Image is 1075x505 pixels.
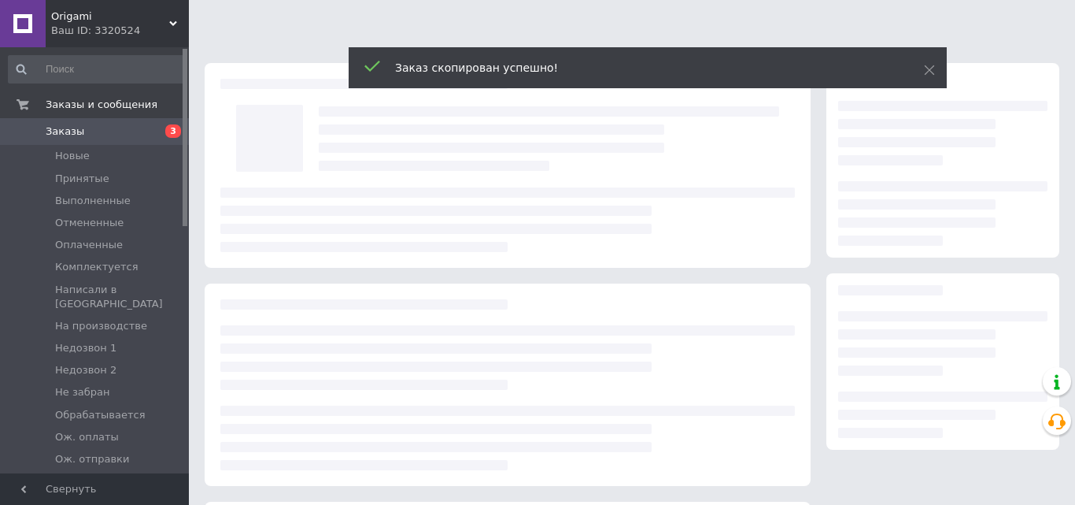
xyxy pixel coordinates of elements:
span: Ож. оплаты [55,430,119,444]
span: Заказы и сообщения [46,98,157,112]
div: Заказ скопирован успешно! [395,60,885,76]
span: Выполненные [55,194,131,208]
div: Ваш ID: 3320524 [51,24,189,38]
span: Не забран [55,385,110,399]
span: 3 [165,124,181,138]
span: Недозвон 1 [55,341,116,355]
span: Отмененные [55,216,124,230]
span: Новые [55,149,90,163]
input: Поиск [8,55,186,84]
span: На производстве [55,319,147,333]
span: Недозвон 2 [55,363,116,377]
span: Обрабатывается [55,408,145,422]
span: Origami [51,9,169,24]
span: Оплаченные [55,238,123,252]
span: Ож. отправки [55,452,129,466]
span: Принятые [55,172,109,186]
span: Комплектуется [55,260,138,274]
span: Заказы [46,124,84,139]
span: Написали в [GEOGRAPHIC_DATA] [55,283,184,311]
